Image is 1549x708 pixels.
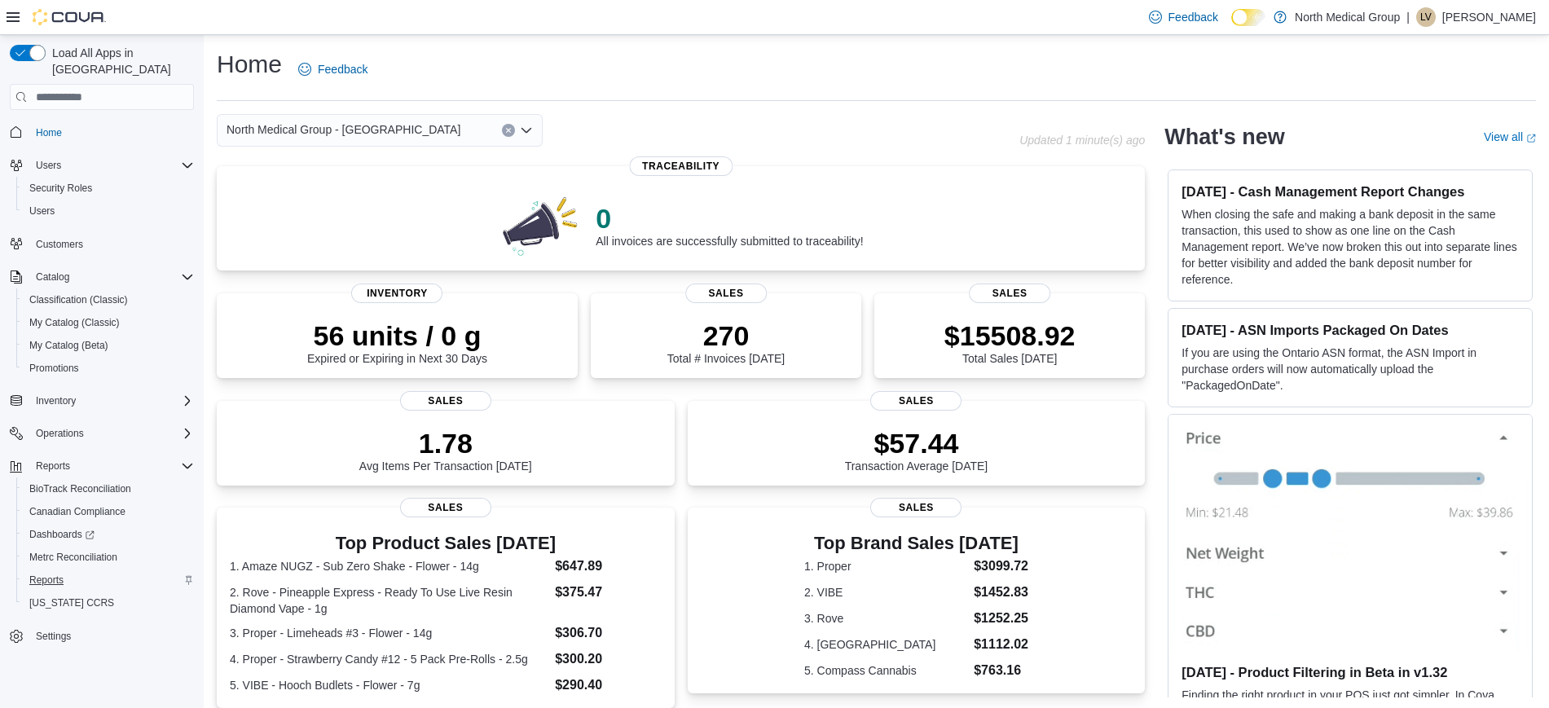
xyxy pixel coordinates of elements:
span: Reports [29,456,194,476]
span: Inventory [29,391,194,411]
span: Sales [870,498,962,517]
button: Users [16,200,200,222]
a: Metrc Reconciliation [23,547,124,567]
span: Security Roles [29,182,92,195]
dt: 5. Compass Cannabis [804,662,967,679]
a: Dashboards [16,523,200,546]
h3: [DATE] - Cash Management Report Changes [1182,183,1519,200]
span: Promotions [29,362,79,375]
button: Reports [16,569,200,591]
span: My Catalog (Classic) [29,316,120,329]
p: [PERSON_NAME] [1442,7,1536,27]
button: Operations [29,424,90,443]
span: Security Roles [23,178,194,198]
p: Updated 1 minute(s) ago [1019,134,1145,147]
dd: $300.20 [555,649,661,669]
button: My Catalog (Beta) [16,334,200,357]
span: Sales [685,284,767,303]
button: Inventory [3,389,200,412]
div: Total Sales [DATE] [944,319,1076,365]
a: Users [23,201,61,221]
a: Home [29,123,68,143]
span: Catalog [29,267,194,287]
p: 1.78 [359,427,532,460]
span: Users [36,159,61,172]
button: Catalog [29,267,76,287]
span: Users [29,204,55,218]
span: BioTrack Reconciliation [29,482,131,495]
dd: $647.89 [555,556,661,576]
span: Feedback [1168,9,1218,25]
div: Expired or Expiring in Next 30 Days [307,319,487,365]
h1: Home [217,48,282,81]
div: Transaction Average [DATE] [845,427,988,473]
span: Metrc Reconciliation [29,551,117,564]
dd: $290.40 [555,675,661,695]
div: Avg Items Per Transaction [DATE] [359,427,532,473]
span: Operations [36,427,84,440]
p: North Medical Group [1295,7,1400,27]
a: Reports [23,570,70,590]
dd: $1112.02 [974,635,1028,654]
span: Home [36,126,62,139]
span: North Medical Group - [GEOGRAPHIC_DATA] [227,120,460,139]
span: Customers [29,234,194,254]
dd: $375.47 [555,583,661,602]
p: | [1406,7,1410,27]
button: Settings [3,624,200,648]
span: Dashboards [29,528,95,541]
a: View allExternal link [1484,130,1536,143]
button: Metrc Reconciliation [16,546,200,569]
h3: [DATE] - ASN Imports Packaged On Dates [1182,322,1519,338]
button: Reports [29,456,77,476]
dd: $1252.25 [974,609,1028,628]
button: Users [3,154,200,177]
a: Security Roles [23,178,99,198]
div: Leonard Volner [1416,7,1436,27]
a: Customers [29,235,90,254]
button: Clear input [502,124,515,137]
button: Users [29,156,68,175]
div: All invoices are successfully submitted to traceability! [596,202,863,248]
button: Classification (Classic) [16,288,200,311]
span: My Catalog (Beta) [29,339,108,352]
button: Open list of options [520,124,533,137]
button: Catalog [3,266,200,288]
span: [US_STATE] CCRS [29,596,114,609]
p: 56 units / 0 g [307,319,487,352]
button: Reports [3,455,200,477]
span: Sales [870,391,962,411]
span: BioTrack Reconciliation [23,479,194,499]
a: Promotions [23,358,86,378]
p: 270 [667,319,785,352]
button: Home [3,120,200,143]
button: Security Roles [16,177,200,200]
dd: $3099.72 [974,556,1028,576]
a: Settings [29,627,77,646]
span: My Catalog (Beta) [23,336,194,355]
span: Traceability [629,156,733,176]
span: Inventory [351,284,442,303]
dd: $306.70 [555,623,661,643]
button: Canadian Compliance [16,500,200,523]
h2: What's new [1164,124,1284,150]
span: Users [23,201,194,221]
span: Load All Apps in [GEOGRAPHIC_DATA] [46,45,194,77]
button: Promotions [16,357,200,380]
span: Sales [400,498,491,517]
h3: Top Brand Sales [DATE] [804,534,1028,553]
dt: 4. Proper - Strawberry Candy #12 - 5 Pack Pre-Rolls - 2.5g [230,651,548,667]
span: Reports [29,574,64,587]
a: Feedback [1142,1,1225,33]
span: Sales [400,391,491,411]
svg: External link [1526,134,1536,143]
a: Canadian Compliance [23,502,132,521]
span: Catalog [36,270,69,284]
a: My Catalog (Classic) [23,313,126,332]
p: When closing the safe and making a bank deposit in the same transaction, this used to show as one... [1182,206,1519,288]
button: BioTrack Reconciliation [16,477,200,500]
dt: 1. Amaze NUGZ - Sub Zero Shake - Flower - 14g [230,558,548,574]
span: Home [29,121,194,142]
dd: $1452.83 [974,583,1028,602]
